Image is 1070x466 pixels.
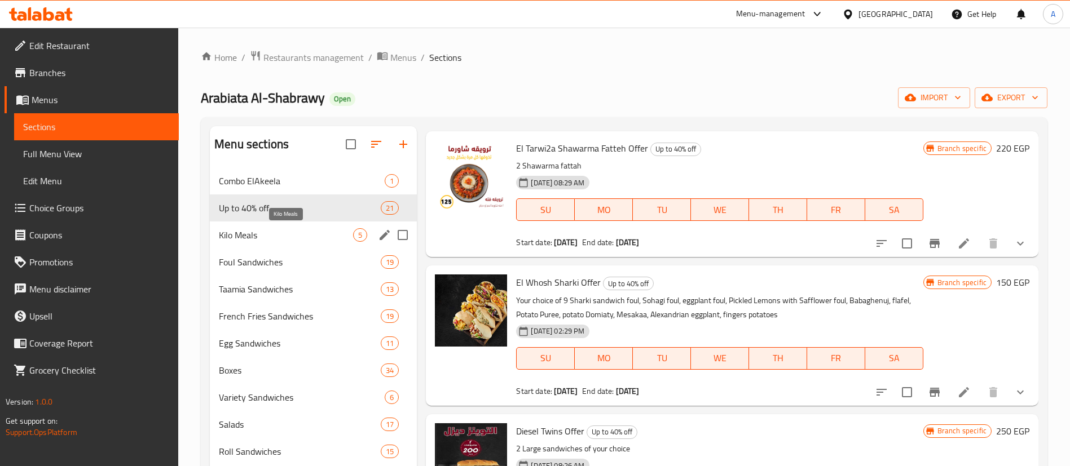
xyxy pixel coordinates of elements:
div: Combo ElAkeela1 [210,167,417,194]
span: Edit Menu [23,174,170,188]
span: Start date: [516,384,552,398]
div: Salads17 [210,411,417,438]
span: 17 [381,419,398,430]
div: items [381,309,399,323]
div: Kilo Meals5edit [210,221,417,248]
span: Version: [6,394,33,409]
span: 21 [381,203,398,214]
span: Select to update [895,232,919,255]
a: Edit menu item [957,385,971,399]
nav: breadcrumb [201,50,1047,65]
b: [DATE] [616,384,640,398]
button: WE [691,198,749,221]
a: Edit menu item [957,237,971,250]
button: WE [691,347,749,370]
button: sort-choices [868,379,895,406]
span: MO [579,202,628,218]
span: Get support on: [6,414,58,428]
span: 1.0.0 [35,394,52,409]
span: 11 [381,338,398,349]
li: / [421,51,425,64]
a: Edit Menu [14,167,179,194]
span: Roll Sandwiches [219,445,381,458]
span: French Fries Sandwiches [219,309,381,323]
button: SU [516,347,575,370]
span: 34 [381,365,398,376]
button: Add section [390,131,417,158]
span: TH [754,202,803,218]
span: Combo ElAkeela [219,174,385,188]
h6: 250 EGP [996,423,1029,439]
div: French Fries Sandwiches19 [210,303,417,330]
span: Foul Sandwiches [219,255,381,269]
span: TU [637,202,686,218]
div: Up to 40% off [650,143,701,156]
span: Menus [390,51,416,64]
div: Boxes [219,363,381,377]
div: [GEOGRAPHIC_DATA] [858,8,933,20]
span: Sort sections [363,131,390,158]
button: SA [865,198,923,221]
button: TH [749,347,807,370]
button: sort-choices [868,230,895,257]
span: Coverage Report [29,336,170,350]
button: show more [1007,230,1034,257]
svg: Show Choices [1014,237,1027,250]
img: El Tarwi2a Shawarma Fatteh Offer [435,140,507,212]
span: A [1051,8,1055,20]
button: TU [633,347,691,370]
span: Branch specific [933,425,991,436]
a: Grocery Checklist [5,357,179,384]
div: items [381,418,399,431]
a: Menu disclaimer [5,276,179,303]
div: Boxes34 [210,357,417,384]
span: 15 [381,446,398,457]
a: Branches [5,59,179,86]
a: Home [201,51,237,64]
div: Up to 40% off21 [210,194,417,221]
span: Promotions [29,255,170,269]
span: SU [521,350,570,366]
span: Arabiata Al-Shabrawy [201,85,325,110]
span: FR [812,350,861,366]
div: Open [329,92,355,106]
svg: Show Choices [1014,385,1027,399]
button: delete [980,230,1007,257]
button: delete [980,379,1007,406]
button: edit [376,227,393,243]
span: Branch specific [933,277,991,288]
span: Sections [429,51,461,64]
div: items [385,174,399,188]
span: End date: [582,384,614,398]
div: Menu-management [736,7,805,21]
span: Open [329,94,355,104]
div: Up to 40% off [603,277,654,290]
a: Support.OpsPlatform [6,425,77,440]
button: import [898,87,970,108]
span: Up to 40% off [587,425,637,438]
span: SU [521,202,570,218]
span: Start date: [516,235,552,250]
div: items [381,255,399,269]
p: Your choice of 9 Sharki sandwich foul, Sohagi foul, eggplant foul, Pickled Lemons with Safflower ... [516,294,923,322]
span: TH [754,350,803,366]
span: Diesel Twins Offer [516,423,584,440]
span: MO [579,350,628,366]
span: Select all sections [339,132,363,156]
span: Restaurants management [263,51,364,64]
span: WE [695,202,745,218]
span: Full Menu View [23,147,170,161]
div: Roll Sandwiches15 [210,438,417,465]
button: TU [633,198,691,221]
span: import [907,91,961,105]
span: 19 [381,311,398,322]
span: Taamia Sandwiches [219,282,381,296]
span: Select to update [895,380,919,404]
a: Edit Restaurant [5,32,179,59]
div: Salads [219,418,381,431]
span: Up to 40% off [219,201,381,215]
button: export [975,87,1047,108]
